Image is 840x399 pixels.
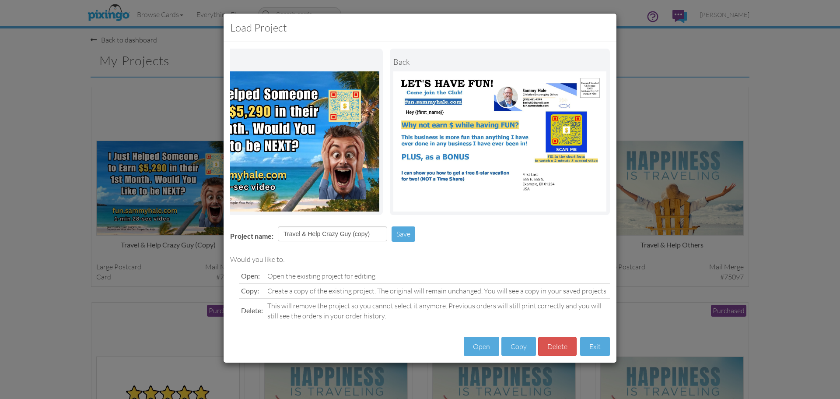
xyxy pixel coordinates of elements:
[538,337,577,357] button: Delete
[166,52,379,71] div: Front
[580,337,610,357] button: Exit
[265,298,610,323] td: This will remove the project so you cannot select it anymore. Previous orders will still print co...
[265,283,610,298] td: Create a copy of the existing project. The original will remain unchanged. You will see a copy in...
[241,306,263,314] span: Delete:
[501,337,536,357] button: Copy
[278,226,387,241] input: Enter project name
[393,71,606,212] img: Portrait Image
[241,286,259,295] span: Copy:
[392,226,415,242] button: Save
[393,52,606,71] div: back
[241,272,260,280] span: Open:
[265,269,610,283] td: Open the existing project for editing
[166,71,379,212] img: Landscape Image
[464,337,499,357] button: Open
[230,231,273,241] label: Project name:
[230,254,610,265] div: Would you like to:
[230,20,610,35] h3: Load Project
